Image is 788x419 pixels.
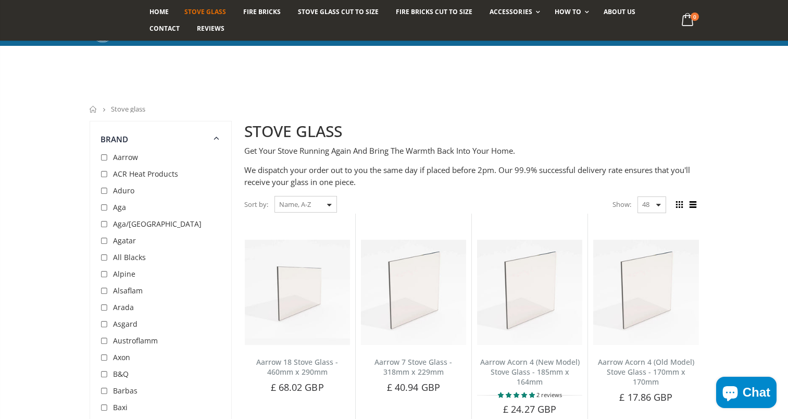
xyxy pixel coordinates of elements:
p: We dispatch your order out to you the same day if placed before 2pm. Our 99.9% successful deliver... [244,164,699,188]
span: Show: [612,196,631,213]
span: Asgard [113,319,137,329]
span: Reviews [197,24,224,33]
span: How To [555,7,581,16]
span: Stove Glass Cut To Size [298,7,379,16]
span: 2 reviews [536,391,562,399]
a: Fire Bricks [235,4,289,20]
a: Aarrow Acorn 4 (New Model) Stove Glass - 185mm x 164mm [480,357,580,387]
a: Contact [142,20,187,37]
p: Get Your Stove Running Again And Bring The Warmth Back Into Your Home. [244,145,699,157]
span: Stove Glass [184,7,226,16]
span: List view [687,199,699,211]
span: All Blacks [113,252,146,262]
inbox-online-store-chat: Shopify online store chat [713,377,780,411]
span: Austroflamm [113,336,158,346]
span: Contact [149,24,180,33]
span: Aduro [113,186,134,195]
span: Aga [113,202,126,212]
span: Home [149,7,169,16]
span: Arada [113,302,134,312]
span: Aga/[GEOGRAPHIC_DATA] [113,219,202,229]
span: Fire Bricks [243,7,281,16]
span: B&Q [113,369,129,379]
span: Accessories [490,7,532,16]
span: £ 68.02 GBP [271,381,324,393]
span: 0 [691,13,699,21]
img: Aarrow 18 Stove Glass [245,240,350,345]
span: Axon [113,352,130,362]
span: Alpine [113,269,135,279]
span: Baxi [113,402,128,412]
a: Home [142,4,177,20]
span: ACR Heat Products [113,169,178,179]
a: Stove Glass Cut To Size [290,4,386,20]
span: About us [604,7,635,16]
a: Accessories [482,4,545,20]
h2: STOVE GLASS [244,121,699,142]
a: Aarrow 7 Stove Glass - 318mm x 229mm [374,357,452,377]
span: Stove glass [111,104,145,114]
span: 5.00 stars [498,391,536,399]
img: Aarrow Acorn 4 Old Model Stove Glass [593,240,698,345]
span: Grid view [674,199,685,211]
span: Brand [101,134,129,144]
a: Stove Glass [177,4,234,20]
span: Alsaflam [113,286,143,295]
img: Aarrow Acorn 4 New Model Stove Glass [477,240,582,345]
a: Aarrow 18 Stove Glass - 460mm x 290mm [256,357,338,377]
span: Barbas [113,386,137,396]
a: Home [90,106,97,113]
span: £ 24.27 GBP [503,403,556,415]
span: Agatar [113,236,136,245]
span: Sort by: [244,195,268,214]
span: Fire Bricks Cut To Size [396,7,472,16]
a: Reviews [189,20,232,37]
span: £ 40.94 GBP [387,381,440,393]
span: Aarrow [113,152,138,162]
a: 0 [677,10,698,31]
img: Aarrow 7 Stove Glass [361,240,466,345]
span: £ 17.86 GBP [619,391,672,403]
a: About us [596,4,643,20]
a: Fire Bricks Cut To Size [388,4,480,20]
a: Aarrow Acorn 4 (Old Model) Stove Glass - 170mm x 170mm [598,357,694,387]
a: How To [547,4,594,20]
